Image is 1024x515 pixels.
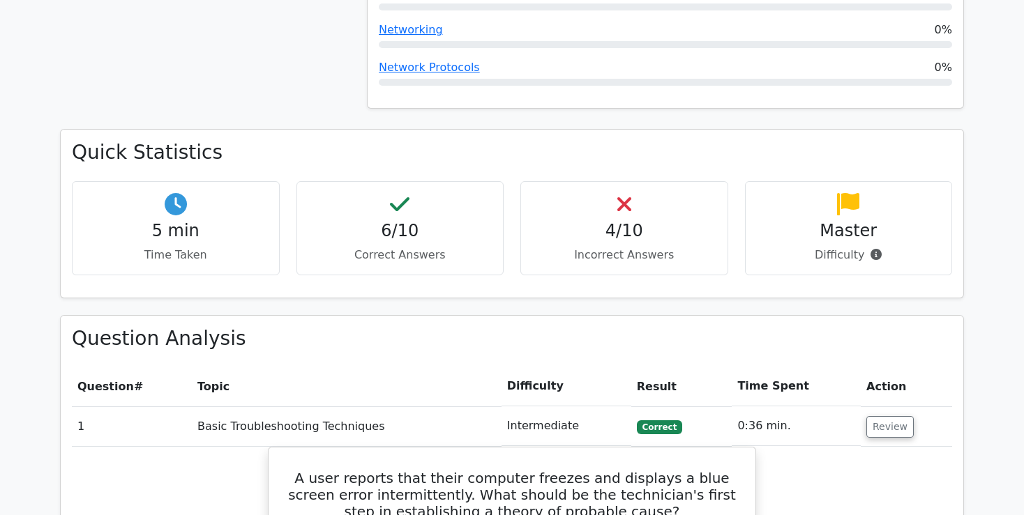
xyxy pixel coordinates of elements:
h3: Quick Statistics [72,141,952,164]
td: 1 [72,406,192,446]
th: Time Spent [732,367,861,406]
th: Action [861,367,952,406]
p: Incorrect Answers [532,247,716,263]
span: 0% [935,22,952,38]
td: Basic Troubleshooting Techniques [192,406,502,446]
h4: 6/10 [308,221,492,241]
td: Intermediate [502,406,631,446]
p: Difficulty [757,247,941,263]
span: Question [77,380,134,393]
th: Result [631,367,732,406]
th: # [72,367,192,406]
h3: Question Analysis [72,327,952,351]
th: Topic [192,367,502,406]
h4: 5 min [84,221,268,241]
th: Difficulty [502,367,631,406]
h4: 4/10 [532,221,716,241]
span: 0% [935,59,952,76]
p: Time Taken [84,247,268,263]
p: Correct Answers [308,247,492,263]
td: 0:36 min. [732,406,861,446]
h4: Master [757,221,941,241]
span: Correct [637,420,682,434]
a: Network Protocols [379,61,480,74]
a: Networking [379,23,443,36]
button: Review [866,416,914,438]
